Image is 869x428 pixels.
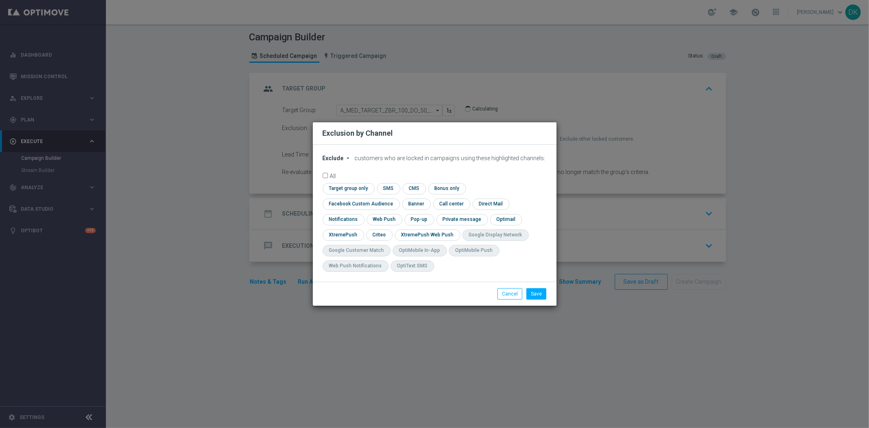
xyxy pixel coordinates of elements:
span: Exclude [323,155,344,161]
div: OptiText SMS [397,263,428,269]
div: Google Display Network [469,232,522,238]
i: arrow_drop_down [345,155,352,161]
div: customers who are locked in campaigns using these highlighted channels: [323,155,547,162]
h2: Exclusion by Channel [323,128,393,138]
div: OptiMobile In-App [399,247,440,254]
button: Cancel [497,288,522,300]
div: Google Customer Match [329,247,384,254]
button: Exclude arrow_drop_down [323,155,354,162]
div: OptiMobile Push [455,247,493,254]
div: Web Push Notifications [329,263,382,269]
label: All [330,173,336,178]
button: Save [526,288,546,300]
